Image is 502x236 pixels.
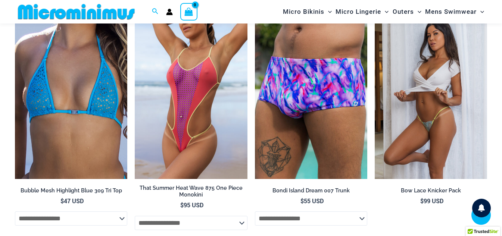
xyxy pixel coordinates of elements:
[135,10,247,179] img: That Summer Heat Wave 875 One Piece Monokini 10
[60,197,84,205] bdi: 47 USD
[15,187,127,197] a: Bubble Mesh Highlight Blue 309 Tri Top
[414,2,421,21] span: Menu Toggle
[166,9,173,15] a: Account icon link
[420,197,424,205] span: $
[255,10,367,179] img: Bondi Island Dream 007 Trunk 01
[280,1,487,22] nav: Site Navigation
[180,3,197,20] a: View Shopping Cart, empty
[375,187,487,197] a: Bow Lace Knicker Pack
[324,2,332,21] span: Menu Toggle
[15,3,138,20] img: MM SHOP LOGO FLAT
[393,2,414,21] span: Outers
[375,10,487,179] img: Bow Lace Mint Multi 601 Thong 03
[300,197,304,205] span: $
[477,2,484,21] span: Menu Toggle
[15,10,127,179] img: Bubble Mesh Highlight Blue 309 Tri Top 4
[281,2,334,21] a: Micro BikinisMenu ToggleMenu Toggle
[283,2,324,21] span: Micro Bikinis
[375,187,487,194] h2: Bow Lace Knicker Pack
[15,10,127,179] a: Bubble Mesh Highlight Blue 309 Tri Top 4Bubble Mesh Highlight Blue 309 Tri Top 469 Thong 04Bubble...
[135,185,247,201] a: That Summer Heat Wave 875 One Piece Monokini
[180,201,203,209] bdi: 95 USD
[336,2,381,21] span: Micro Lingerie
[381,2,389,21] span: Menu Toggle
[135,10,247,179] a: That Summer Heat Wave 875 One Piece Monokini 10That Summer Heat Wave 875 One Piece Monokini 12Tha...
[420,197,443,205] bdi: 99 USD
[391,2,423,21] a: OutersMenu ToggleMenu Toggle
[334,2,390,21] a: Micro LingerieMenu ToggleMenu Toggle
[152,7,159,16] a: Search icon link
[300,197,324,205] bdi: 55 USD
[255,187,367,194] h2: Bondi Island Dream 007 Trunk
[255,187,367,197] a: Bondi Island Dream 007 Trunk
[60,197,64,205] span: $
[135,185,247,198] h2: That Summer Heat Wave 875 One Piece Monokini
[423,2,486,21] a: Mens SwimwearMenu ToggleMenu Toggle
[375,10,487,179] a: Bow Lace Knicker PackBow Lace Mint Multi 601 Thong 03Bow Lace Mint Multi 601 Thong 03
[425,2,477,21] span: Mens Swimwear
[15,187,127,194] h2: Bubble Mesh Highlight Blue 309 Tri Top
[180,201,184,209] span: $
[255,10,367,179] a: Bondi Island Dream 007 Trunk 01Bondi Island Dream 007 Trunk 03Bondi Island Dream 007 Trunk 03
